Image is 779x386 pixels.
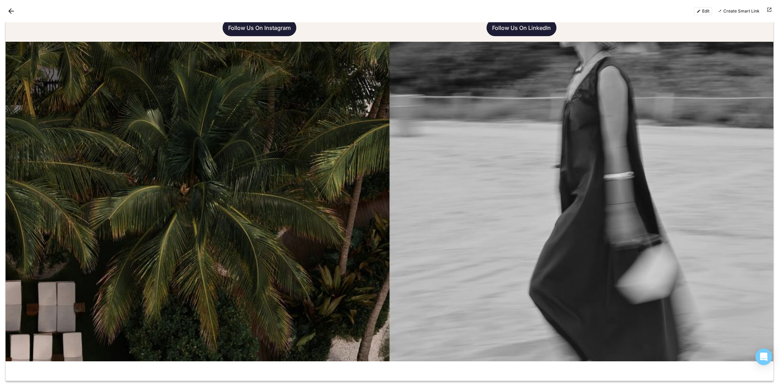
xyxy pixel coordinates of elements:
[715,7,762,15] button: Create Smart Link
[6,6,17,17] button: Back
[487,19,556,36] a: Follow Us On LinkedIn
[755,348,772,365] div: Open Intercom Messenger
[223,19,296,36] a: Follow Us On Instagram
[694,7,712,15] button: Edit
